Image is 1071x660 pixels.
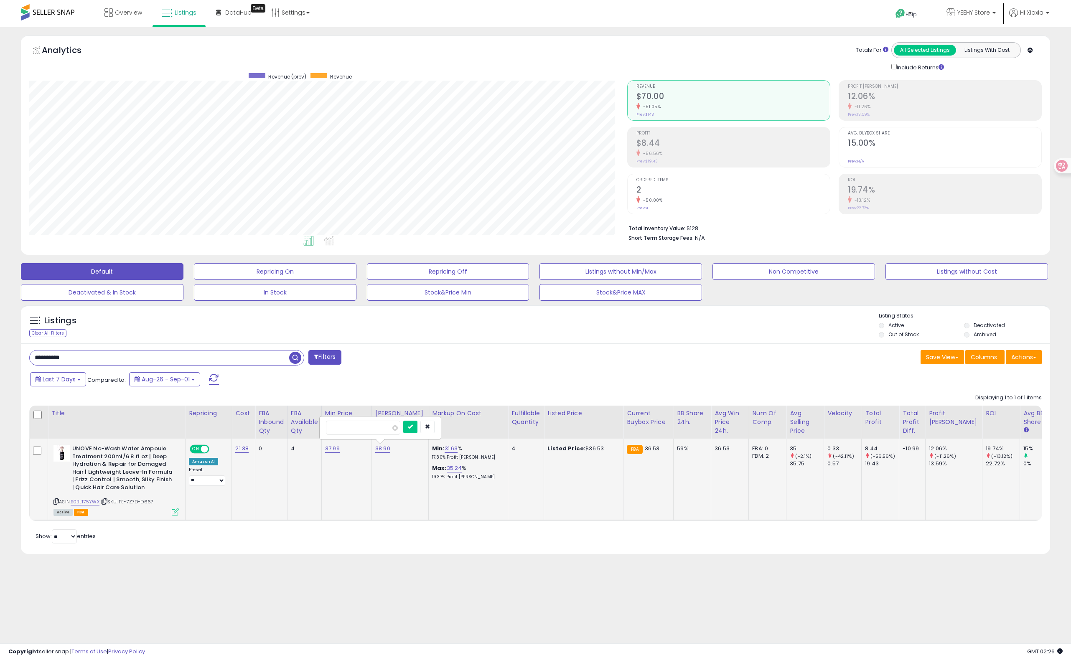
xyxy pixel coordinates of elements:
[848,91,1041,103] h2: 12.06%
[790,445,824,452] div: 35
[432,474,501,480] p: 19.37% Profit [PERSON_NAME]
[511,445,537,452] div: 4
[251,4,265,13] div: Tooltip anchor
[636,91,830,103] h2: $70.00
[889,2,933,27] a: Help
[906,11,917,18] span: Help
[712,263,875,280] button: Non Competitive
[367,284,529,301] button: Stock&Price Min
[848,159,864,164] small: Prev: N/A
[852,197,870,203] small: -13.12%
[974,322,1005,329] label: Deactivated
[986,460,1020,467] div: 22.72%
[235,409,252,418] div: Cost
[965,350,1005,364] button: Columns
[971,353,997,361] span: Columns
[432,464,447,472] b: Max:
[677,445,705,452] div: 59%
[191,446,201,453] span: ON
[194,284,356,301] button: In Stock
[879,312,1050,320] p: Listing States:
[194,263,356,280] button: Repricing On
[870,453,895,459] small: (-56.56%)
[36,532,96,540] span: Show: entries
[974,331,996,338] label: Archived
[291,445,315,452] div: 4
[189,409,228,418] div: Repricing
[259,445,281,452] div: 0
[511,409,540,426] div: Fulfillable Quantity
[189,467,225,486] div: Preset:
[636,185,830,196] h2: 2
[888,322,904,329] label: Active
[934,453,956,459] small: (-11.26%)
[827,460,861,467] div: 0.57
[539,263,702,280] button: Listings without Min/Max
[208,446,221,453] span: OFF
[21,263,183,280] button: Default
[259,409,284,435] div: FBA inbound Qty
[375,409,425,418] div: [PERSON_NAME]
[53,509,73,516] span: All listings currently available for purchase on Amazon
[21,284,183,301] button: Deactivated & In Stock
[1023,445,1057,452] div: 15%
[547,444,585,452] b: Listed Price:
[848,185,1041,196] h2: 19.74%
[833,453,854,459] small: (-42.11%)
[432,409,504,418] div: Markup on Cost
[636,159,658,164] small: Prev: $19.43
[848,131,1041,136] span: Avg. Buybox Share
[636,131,830,136] span: Profit
[929,409,979,426] div: Profit [PERSON_NAME]
[695,234,705,242] span: N/A
[827,409,858,418] div: Velocity
[986,445,1020,452] div: 19.74%
[539,284,702,301] button: Stock&Price MAX
[865,445,899,452] div: 8.44
[189,458,218,465] div: Amazon AI
[29,329,66,337] div: Clear All Filters
[429,406,508,439] th: The percentage added to the cost of goods (COGS) that forms the calculator for Min & Max prices.
[225,8,252,17] span: DataHub
[1009,8,1049,27] a: Hi Xiaxia
[44,315,76,327] h5: Listings
[432,454,501,460] p: 17.80% Profit [PERSON_NAME]
[432,465,501,480] div: %
[790,409,820,435] div: Avg Selling Price
[848,138,1041,150] h2: 15.00%
[640,104,661,110] small: -51.05%
[71,498,99,505] a: B0BLT75YWX
[865,460,899,467] div: 19.43
[752,452,780,460] div: FBM: 2
[1023,426,1028,434] small: Avg BB Share.
[53,445,70,462] img: 31xxYhqym4L._SL40_.jpg
[308,350,341,365] button: Filters
[636,84,830,89] span: Revenue
[628,225,685,232] b: Total Inventory Value:
[375,444,390,453] a: 38.90
[432,444,445,452] b: Min:
[956,45,1018,56] button: Listings With Cost
[325,444,340,453] a: 37.99
[432,445,501,460] div: %
[790,460,824,467] div: 35.75
[848,112,870,117] small: Prev: 13.59%
[87,376,126,384] span: Compared to:
[752,409,783,426] div: Num of Comp.
[903,445,919,452] div: -10.99
[636,112,654,117] small: Prev: $143
[852,104,871,110] small: -11.26%
[74,509,88,516] span: FBA
[929,460,982,467] div: 13.59%
[715,445,742,452] div: 36.53
[268,73,306,80] span: Revenue (prev)
[991,453,1012,459] small: (-13.12%)
[895,8,906,19] i: Get Help
[929,445,982,452] div: 12.06%
[888,331,919,338] label: Out of Stock
[129,372,200,386] button: Aug-26 - Sep-01
[957,8,990,17] span: YEEHY Store
[975,394,1042,402] div: Displaying 1 to 1 of 1 items
[53,445,179,515] div: ASIN:
[636,206,648,211] small: Prev: 4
